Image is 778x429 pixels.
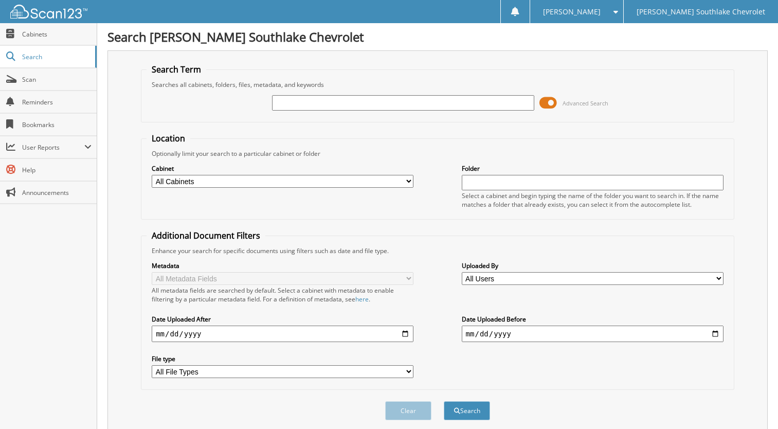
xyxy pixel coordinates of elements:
[22,30,92,39] span: Cabinets
[22,120,92,129] span: Bookmarks
[22,75,92,84] span: Scan
[147,80,729,89] div: Searches all cabinets, folders, files, metadata, and keywords
[152,164,413,173] label: Cabinet
[444,401,490,420] button: Search
[152,315,413,324] label: Date Uploaded After
[462,164,723,173] label: Folder
[637,9,765,15] span: [PERSON_NAME] Southlake Chevrolet
[543,9,601,15] span: [PERSON_NAME]
[22,52,90,61] span: Search
[10,5,87,19] img: scan123-logo-white.svg
[22,166,92,174] span: Help
[107,28,768,45] h1: Search [PERSON_NAME] Southlake Chevrolet
[462,261,723,270] label: Uploaded By
[563,99,608,107] span: Advanced Search
[22,188,92,197] span: Announcements
[147,149,729,158] div: Optionally limit your search to a particular cabinet or folder
[462,315,723,324] label: Date Uploaded Before
[462,191,723,209] div: Select a cabinet and begin typing the name of the folder you want to search in. If the name match...
[152,354,413,363] label: File type
[147,246,729,255] div: Enhance your search for specific documents using filters such as date and file type.
[22,98,92,106] span: Reminders
[355,295,369,303] a: here
[147,133,190,144] legend: Location
[727,380,778,429] iframe: Chat Widget
[22,143,84,152] span: User Reports
[147,64,206,75] legend: Search Term
[152,286,413,303] div: All metadata fields are searched by default. Select a cabinet with metadata to enable filtering b...
[147,230,265,241] legend: Additional Document Filters
[152,326,413,342] input: start
[152,261,413,270] label: Metadata
[462,326,723,342] input: end
[385,401,431,420] button: Clear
